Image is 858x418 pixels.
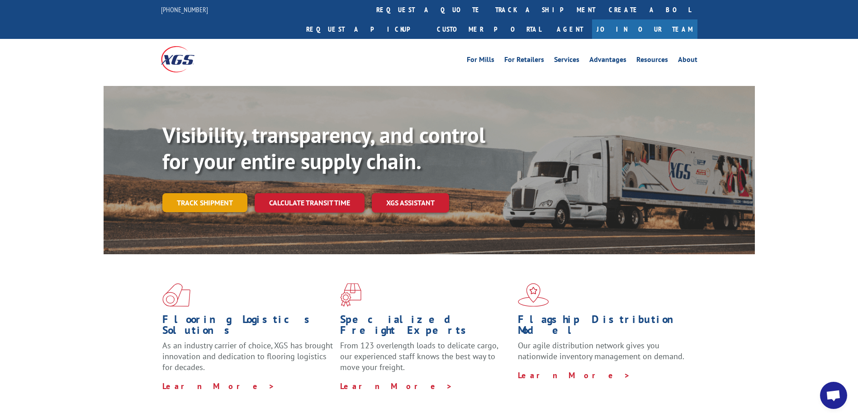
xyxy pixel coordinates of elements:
a: Join Our Team [592,19,697,39]
a: Resources [636,56,668,66]
a: About [678,56,697,66]
a: Customer Portal [430,19,548,39]
img: xgs-icon-flagship-distribution-model-red [518,283,549,307]
img: xgs-icon-focused-on-flooring-red [340,283,361,307]
a: Learn More > [162,381,275,391]
a: Calculate transit time [255,193,365,213]
a: Advantages [589,56,626,66]
p: From 123 overlength loads to delicate cargo, our experienced staff knows the best way to move you... [340,340,511,380]
a: Learn More > [518,370,630,380]
h1: Flooring Logistics Solutions [162,314,333,340]
a: [PHONE_NUMBER] [161,5,208,14]
span: As an industry carrier of choice, XGS has brought innovation and dedication to flooring logistics... [162,340,333,372]
b: Visibility, transparency, and control for your entire supply chain. [162,121,485,175]
a: Learn More > [340,381,453,391]
a: For Mills [467,56,494,66]
a: Track shipment [162,193,247,212]
img: xgs-icon-total-supply-chain-intelligence-red [162,283,190,307]
span: Our agile distribution network gives you nationwide inventory management on demand. [518,340,684,361]
a: Open chat [820,382,847,409]
a: Services [554,56,579,66]
a: Agent [548,19,592,39]
a: For Retailers [504,56,544,66]
a: XGS ASSISTANT [372,193,449,213]
h1: Specialized Freight Experts [340,314,511,340]
h1: Flagship Distribution Model [518,314,689,340]
a: Request a pickup [299,19,430,39]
